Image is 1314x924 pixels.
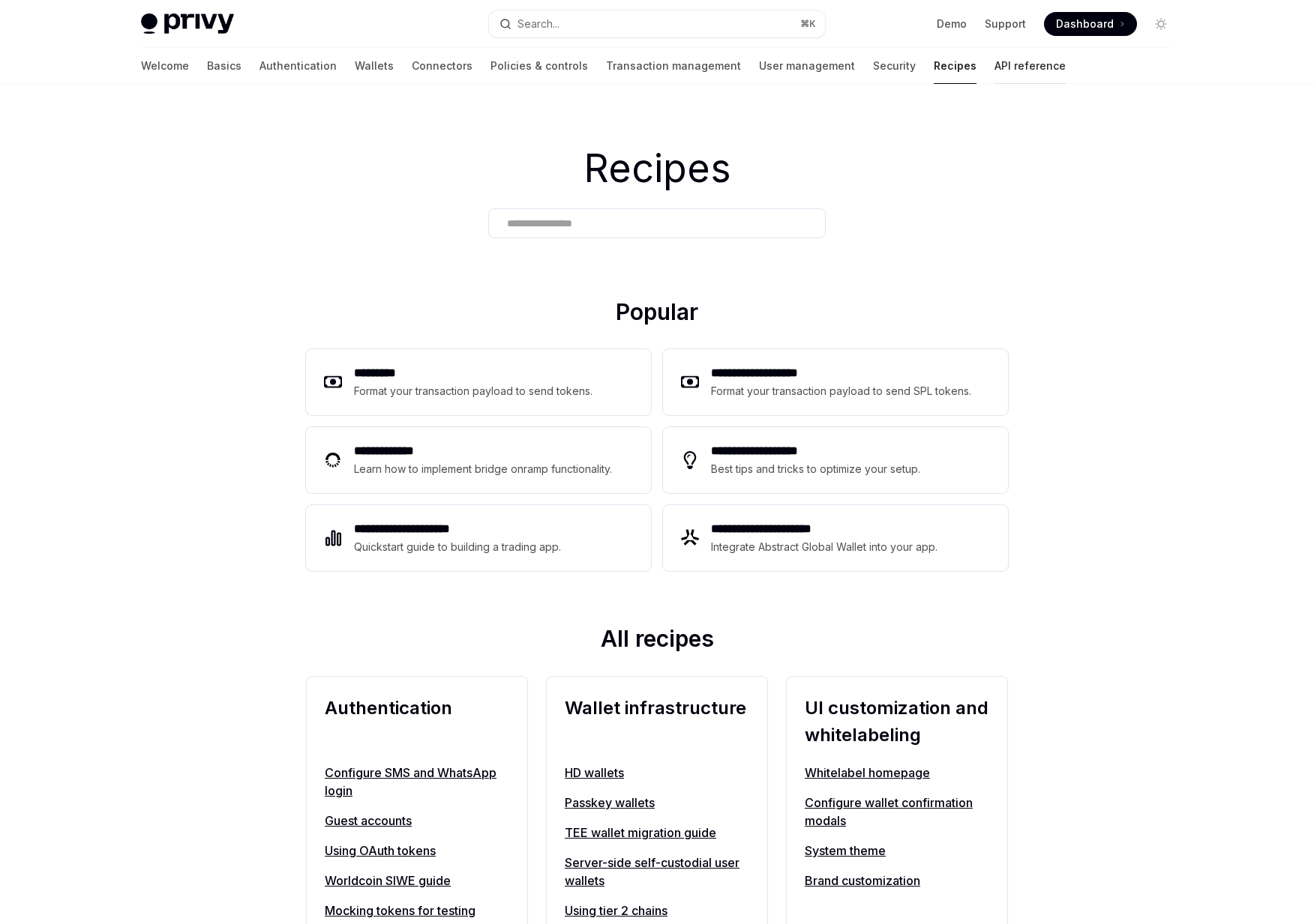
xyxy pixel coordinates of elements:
[711,538,939,556] div: Integrate Abstract Global Wallet into your app.
[873,48,916,84] a: Security
[325,695,509,749] h2: Authentication
[606,48,741,84] a: Transaction management
[207,48,241,84] a: Basics
[1056,16,1114,31] span: Dashboard
[711,382,973,400] div: Format your transaction payload to send SPL tokens.
[1149,12,1173,36] button: Toggle dark mode
[325,812,509,830] a: Guest accounts
[355,48,394,84] a: Wallets
[141,13,234,34] img: light logo
[141,48,189,84] a: Welcome
[354,382,593,400] div: Format your transaction payload to send tokens.
[759,48,855,84] a: User management
[565,764,749,782] a: HD wallets
[1044,12,1137,36] a: Dashboard
[565,794,749,812] a: Passkey wallets
[711,460,922,478] div: Best tips and tricks to optimize your setup.
[805,872,989,890] a: Brand customization
[805,764,989,782] a: Whitelabel homepage
[805,695,989,749] h2: UI customization and whitelabeling
[805,794,989,830] a: Configure wallet confirmation modals
[565,854,749,890] a: Server-side self-custodial user wallets
[565,695,749,749] h2: Wallet infrastructure
[354,538,562,556] div: Quickstart guide to building a trading app.
[354,460,616,478] div: Learn how to implement bridge onramp functionality.
[565,902,749,920] a: Using tier 2 chains
[805,842,989,860] a: System theme
[934,48,976,84] a: Recipes
[306,349,651,415] a: **** ****Format your transaction payload to send tokens.
[306,298,1008,331] h2: Popular
[994,48,1066,84] a: API reference
[412,48,472,84] a: Connectors
[517,15,559,33] div: Search...
[937,16,967,31] a: Demo
[306,427,651,493] a: **** **** ***Learn how to implement bridge onramp functionality.
[985,16,1026,31] a: Support
[259,48,337,84] a: Authentication
[325,842,509,860] a: Using OAuth tokens
[325,764,509,800] a: Configure SMS and WhatsApp login
[800,18,816,30] span: ⌘ K
[490,48,588,84] a: Policies & controls
[489,10,825,37] button: Search...⌘K
[565,824,749,842] a: TEE wallet migration guide
[325,872,509,890] a: Worldcoin SIWE guide
[325,902,509,920] a: Mocking tokens for testing
[306,625,1008,658] h2: All recipes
